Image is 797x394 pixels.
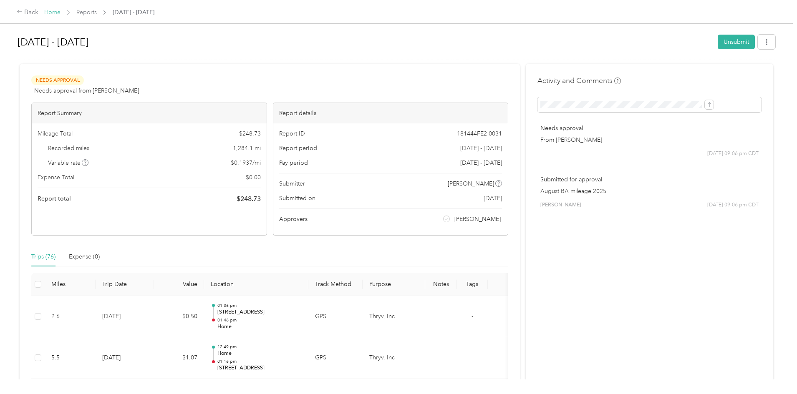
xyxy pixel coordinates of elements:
span: Approvers [279,215,308,223]
button: Unsubmit [718,35,755,49]
h1: Aug 1 - 31, 2025 [18,32,712,52]
span: [PERSON_NAME] [540,201,581,209]
div: Trips (76) [31,252,55,261]
td: [DATE] [96,296,154,338]
th: Notes [425,273,457,296]
span: Needs approval from [PERSON_NAME] [34,86,139,95]
p: 01:16 pm [217,359,302,364]
span: $ 248.73 [237,194,261,204]
span: $ 0.00 [246,173,261,182]
p: Submitted for approval [540,175,759,184]
div: Back [17,8,38,18]
span: [DATE] 09:06 pm CDT [707,150,759,158]
th: Trip Date [96,273,154,296]
p: 01:46 pm [217,317,302,323]
td: 5.5 [45,337,96,379]
span: [DATE] - [DATE] [460,158,502,167]
div: Expense (0) [69,252,100,261]
p: 01:36 pm [217,303,302,309]
p: 12:49 pm [217,344,302,350]
span: - [472,313,473,320]
span: Report period [279,144,317,153]
span: Pay period [279,158,308,167]
span: [PERSON_NAME] [448,179,494,188]
td: Thryv, Inc [363,296,425,338]
td: $1.07 [154,337,204,379]
span: [DATE] [484,194,502,203]
span: Mileage Total [38,129,73,138]
th: Location [204,273,308,296]
td: 2.6 [45,296,96,338]
div: Report details [273,103,508,123]
span: - [472,354,473,361]
th: Track Method [308,273,363,296]
td: $0.50 [154,296,204,338]
span: Report ID [279,129,305,138]
p: [STREET_ADDRESS] [217,364,302,372]
div: Report Summary [32,103,267,123]
p: [STREET_ADDRESS] [217,309,302,316]
span: 1,284.1 mi [233,144,261,153]
span: Submitted on [279,194,315,203]
span: $ 0.1937 / mi [231,158,261,167]
span: [DATE] 09:06 pm CDT [707,201,759,209]
span: [DATE] - [DATE] [460,144,502,153]
a: Reports [76,9,97,16]
span: 181444FE2-0031 [457,129,502,138]
span: Expense Total [38,173,74,182]
span: Recorded miles [48,144,89,153]
td: GPS [308,296,363,338]
span: Report total [38,194,71,203]
span: Submitter [279,179,305,188]
td: Thryv, Inc [363,337,425,379]
p: Home [217,323,302,331]
th: Tags [457,273,488,296]
p: From [PERSON_NAME] [540,136,759,144]
td: [DATE] [96,337,154,379]
span: [PERSON_NAME] [454,215,501,223]
th: Value [154,273,204,296]
span: [DATE] - [DATE] [113,8,154,17]
span: Needs Approval [31,75,84,85]
a: Home [44,9,61,16]
p: August BA mileage 2025 [540,187,759,196]
p: Needs approval [540,124,759,133]
p: Home [217,350,302,357]
h4: Activity and Comments [537,75,621,86]
span: $ 248.73 [239,129,261,138]
span: Variable rate [48,158,89,167]
td: GPS [308,337,363,379]
th: Miles [45,273,96,296]
iframe: Everlance-gr Chat Button Frame [750,347,797,394]
th: Purpose [363,273,425,296]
